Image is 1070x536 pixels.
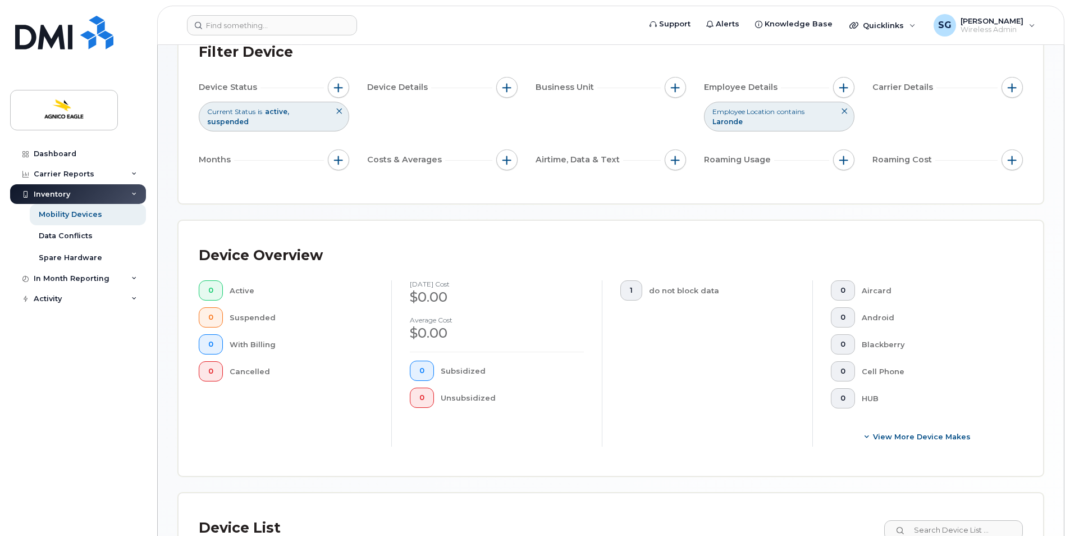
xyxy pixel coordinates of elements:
[872,154,935,166] span: Roaming Cost
[926,14,1043,37] div: Sandy Gillis
[230,334,374,355] div: With Billing
[840,367,845,376] span: 0
[938,19,952,32] span: SG
[862,361,1005,381] div: Cell Phone
[831,334,855,355] button: 0
[842,14,923,37] div: Quicklinks
[199,38,293,67] div: Filter Device
[712,117,743,126] span: Laronde
[536,81,597,93] span: Business Unit
[840,313,845,322] span: 0
[961,25,1023,34] span: Wireless Admin
[536,154,623,166] span: Airtime, Data & Text
[620,280,642,301] button: 1
[441,361,584,381] div: Subsidized
[410,316,584,324] h4: Average cost
[258,107,262,116] span: is
[840,286,845,295] span: 0
[831,280,855,301] button: 0
[777,107,804,116] span: contains
[410,361,434,381] button: 0
[441,388,584,408] div: Unsubsidized
[199,307,223,328] button: 0
[840,394,845,403] span: 0
[410,280,584,288] h4: [DATE] cost
[207,107,255,116] span: Current Status
[840,340,845,349] span: 0
[831,388,855,408] button: 0
[410,388,434,408] button: 0
[208,367,213,376] span: 0
[199,334,223,355] button: 0
[765,19,833,30] span: Knowledge Base
[747,13,840,35] a: Knowledge Base
[642,13,698,35] a: Support
[831,307,855,328] button: 0
[831,361,855,381] button: 0
[367,154,445,166] span: Costs & Averages
[265,107,289,116] span: active
[199,81,260,93] span: Device Status
[187,15,357,35] input: Find something...
[199,280,223,301] button: 0
[630,286,633,295] span: 1
[831,426,1005,447] button: View More Device Makes
[367,81,431,93] span: Device Details
[862,334,1005,355] div: Blackberry
[659,19,691,30] span: Support
[716,19,739,30] span: Alerts
[704,81,781,93] span: Employee Details
[230,361,374,381] div: Cancelled
[862,307,1005,328] div: Android
[862,388,1005,408] div: HUB
[872,81,936,93] span: Carrier Details
[207,117,249,126] span: suspended
[961,16,1023,25] span: [PERSON_NAME]
[873,431,971,442] span: View More Device Makes
[208,286,213,295] span: 0
[419,366,424,375] span: 0
[199,361,223,381] button: 0
[863,21,904,30] span: Quicklinks
[230,307,374,328] div: Suspended
[208,313,213,322] span: 0
[649,280,795,301] div: do not block data
[230,280,374,301] div: Active
[199,154,234,166] span: Months
[208,340,213,349] span: 0
[410,288,584,307] div: $0.00
[410,324,584,343] div: $0.00
[712,107,775,116] span: Employee Location
[704,154,774,166] span: Roaming Usage
[698,13,747,35] a: Alerts
[419,393,424,402] span: 0
[862,280,1005,301] div: Aircard
[199,241,323,270] div: Device Overview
